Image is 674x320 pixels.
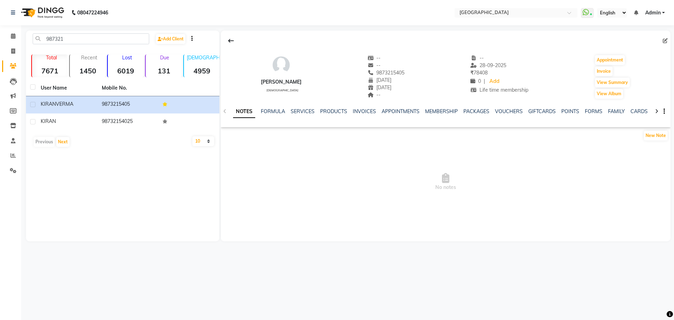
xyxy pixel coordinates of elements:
a: CARDS [630,108,648,115]
a: SERVICES [291,108,315,115]
span: -- [470,55,484,61]
a: APPOINTMENTS [382,108,419,115]
span: 28-09-2025 [470,62,506,68]
a: Add [488,77,500,86]
div: Back to Client [224,34,238,47]
span: [DATE] [368,84,392,91]
a: MEMBERSHIP [425,108,458,115]
td: 9873215405 [98,96,159,113]
span: -- [368,62,381,68]
a: NOTES [233,105,255,118]
a: FORMULA [261,108,285,115]
p: [DEMOGRAPHIC_DATA] [187,54,220,61]
a: PACKAGES [463,108,489,115]
button: View Summary [595,78,630,87]
p: Recent [73,54,106,61]
b: 08047224946 [77,3,108,22]
a: FAMILY [608,108,625,115]
span: [DEMOGRAPHIC_DATA] [266,89,298,92]
img: logo [18,3,66,22]
button: New Note [644,131,668,141]
span: 9873215405 [368,70,405,76]
button: Appointment [595,55,625,65]
p: Due [147,54,181,61]
span: KIRAN [41,118,56,124]
input: Search by Name/Mobile/Email/Code [33,33,149,44]
a: PRODUCTS [320,108,347,115]
strong: 7671 [32,66,68,75]
span: 78408 [470,70,488,76]
span: No notes [221,147,670,217]
span: KIRAN [41,101,56,107]
button: View Album [595,89,623,99]
a: FORMS [585,108,602,115]
div: [PERSON_NAME] [261,78,302,86]
button: Invoice [595,66,613,76]
strong: 4959 [184,66,220,75]
a: INVOICES [353,108,376,115]
th: Mobile No. [98,80,159,96]
strong: 131 [146,66,181,75]
button: Next [56,137,70,147]
span: ₹ [470,70,474,76]
strong: 1450 [70,66,106,75]
span: -- [368,55,381,61]
span: 0 [470,78,481,84]
span: Life time membership [470,87,528,93]
span: Admin [645,9,661,17]
span: | [484,78,485,85]
p: Total [35,54,68,61]
strong: 6019 [108,66,144,75]
a: GIFTCARDS [528,108,556,115]
span: [DATE] [368,77,392,83]
p: Lost [111,54,144,61]
td: 98732154025 [98,113,159,131]
a: POINTS [561,108,579,115]
th: User Name [37,80,98,96]
span: -- [368,92,381,98]
img: avatar [271,54,292,76]
a: VOUCHERS [495,108,523,115]
span: VERMA [56,101,73,107]
a: Add Client [156,34,185,44]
